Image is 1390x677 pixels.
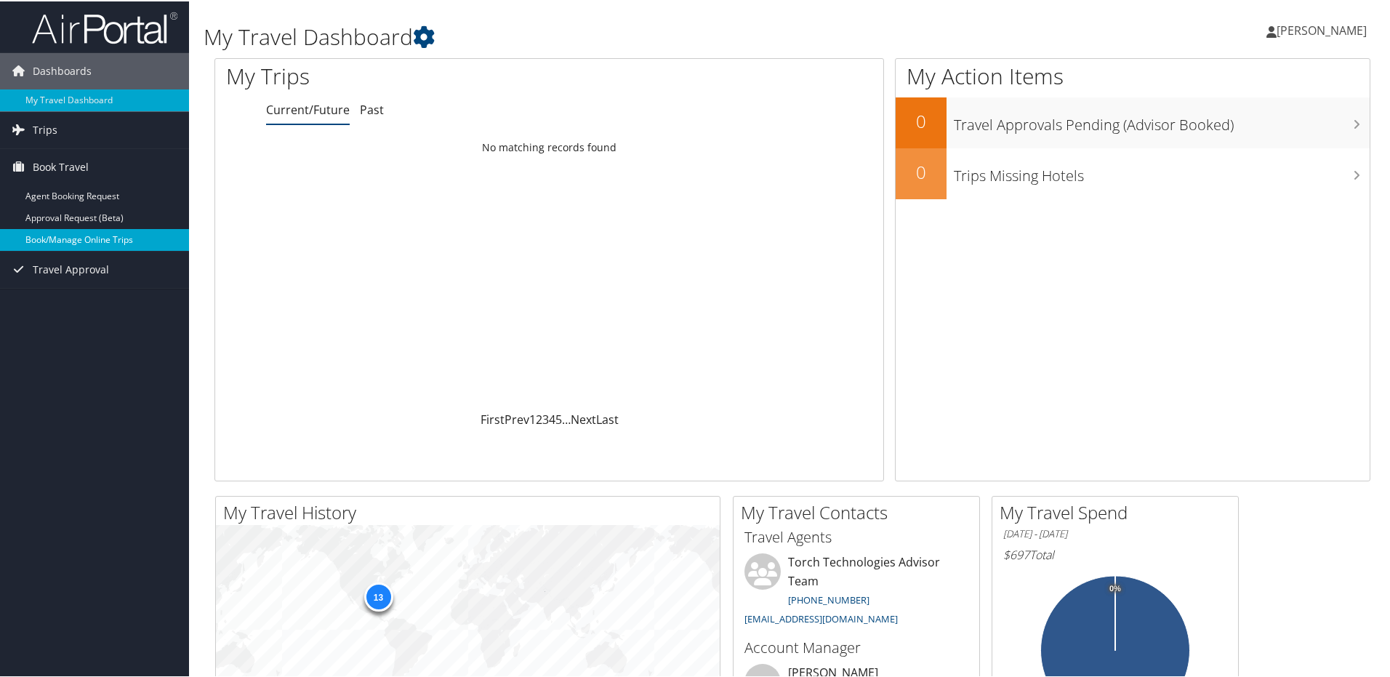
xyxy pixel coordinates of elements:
[223,499,720,524] h2: My Travel History
[896,96,1370,147] a: 0Travel Approvals Pending (Advisor Booked)
[33,250,109,287] span: Travel Approval
[1003,545,1029,561] span: $697
[737,552,976,630] li: Torch Technologies Advisor Team
[596,410,619,426] a: Last
[744,611,898,624] a: [EMAIL_ADDRESS][DOMAIN_NAME]
[1000,499,1238,524] h2: My Travel Spend
[505,410,529,426] a: Prev
[536,410,542,426] a: 2
[215,133,883,159] td: No matching records found
[896,60,1370,90] h1: My Action Items
[1003,526,1227,540] h6: [DATE] - [DATE]
[954,106,1370,134] h3: Travel Approvals Pending (Advisor Booked)
[562,410,571,426] span: …
[32,9,177,44] img: airportal-logo.png
[549,410,555,426] a: 4
[226,60,594,90] h1: My Trips
[33,148,89,184] span: Book Travel
[363,580,393,609] div: 13
[529,410,536,426] a: 1
[360,100,384,116] a: Past
[571,410,596,426] a: Next
[33,52,92,88] span: Dashboards
[954,157,1370,185] h3: Trips Missing Hotels
[1003,545,1227,561] h6: Total
[896,159,947,183] h2: 0
[788,592,869,605] a: [PHONE_NUMBER]
[744,526,968,546] h3: Travel Agents
[741,499,979,524] h2: My Travel Contacts
[204,20,989,51] h1: My Travel Dashboard
[1277,21,1367,37] span: [PERSON_NAME]
[266,100,350,116] a: Current/Future
[33,111,57,147] span: Trips
[481,410,505,426] a: First
[744,636,968,657] h3: Account Manager
[542,410,549,426] a: 3
[896,108,947,132] h2: 0
[555,410,562,426] a: 5
[1266,7,1381,51] a: [PERSON_NAME]
[1109,583,1121,592] tspan: 0%
[896,147,1370,198] a: 0Trips Missing Hotels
